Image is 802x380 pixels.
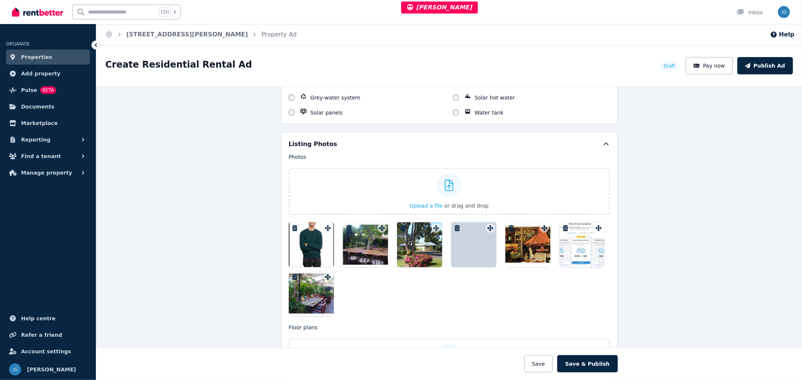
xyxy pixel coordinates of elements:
h5: Listing Photos [289,140,337,149]
h1: Create Residential Rental Ad [105,59,252,71]
span: ORGANISE [6,41,30,47]
button: Publish Ad [737,57,793,74]
label: Water tank [475,109,503,116]
p: Photos [289,153,610,161]
span: [PERSON_NAME] [407,4,472,11]
span: or drag and drop [444,203,489,209]
img: Jeremy Goldschmidt [778,6,790,18]
div: Inbox [737,9,763,16]
span: [PERSON_NAME] [27,365,76,374]
span: Draft [664,63,675,69]
label: Solar panels [310,109,343,116]
nav: Breadcrumb [96,24,306,45]
a: [STREET_ADDRESS][PERSON_NAME] [126,31,248,38]
span: Documents [21,102,55,111]
a: Documents [6,99,90,114]
span: Refer a friend [21,330,62,339]
span: Marketplace [21,119,58,128]
button: Pay now [686,57,733,74]
span: Account settings [21,347,71,356]
p: Floor plans [289,324,610,331]
a: PulseBETA [6,83,90,98]
span: BETA [40,86,56,94]
span: k [174,9,176,15]
a: Help centre [6,311,90,326]
span: Add property [21,69,61,78]
a: Account settings [6,344,90,359]
span: Manage property [21,168,72,177]
button: Reporting [6,132,90,147]
button: Save & Publish [557,355,617,372]
a: Properties [6,50,90,65]
button: Manage property [6,165,90,180]
button: Help [770,30,794,39]
a: Marketplace [6,116,90,131]
label: Solar hot water [475,94,515,101]
button: Save [524,355,553,372]
span: Help centre [21,314,56,323]
span: Ctrl [159,7,171,17]
a: Property Ad [261,31,297,38]
button: Find a tenant [6,149,90,164]
img: RentBetter [12,6,63,18]
span: Reporting [21,135,50,144]
span: Find a tenant [21,152,61,161]
label: Grey-water system [310,94,360,101]
img: Jeremy Goldschmidt [9,363,21,375]
span: Pulse [21,86,37,95]
button: Upload a file or drag and drop [409,202,488,210]
span: Upload a file [409,203,443,209]
a: Add property [6,66,90,81]
a: Refer a friend [6,327,90,342]
span: Properties [21,53,52,62]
